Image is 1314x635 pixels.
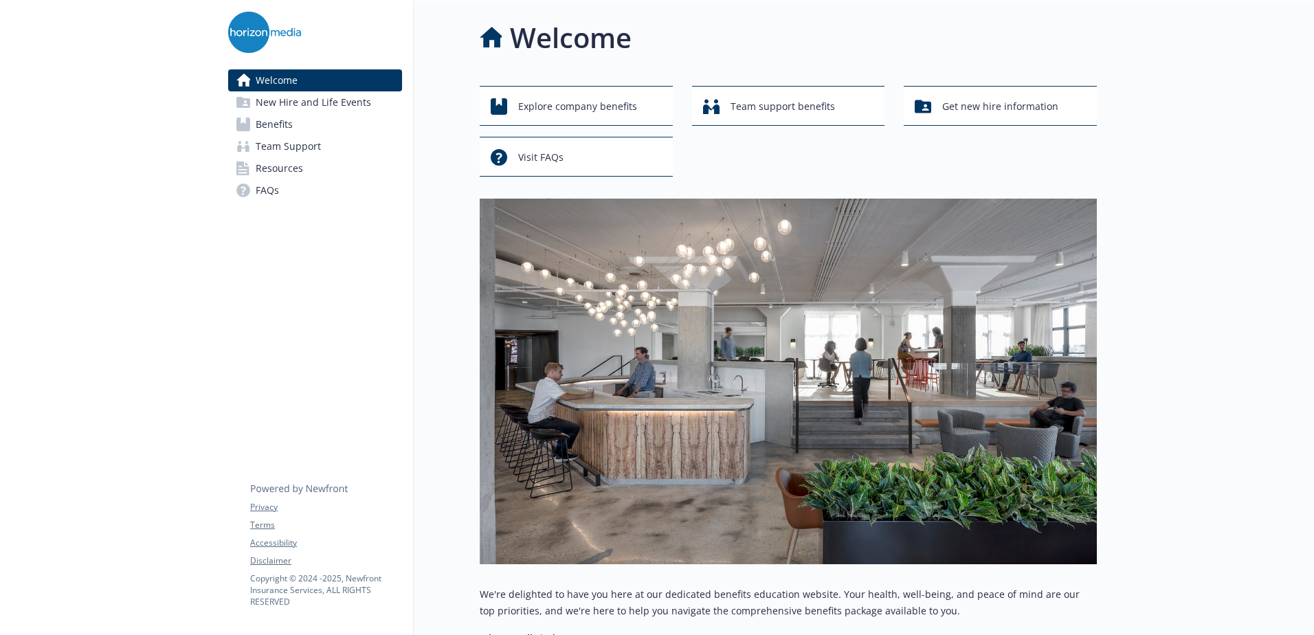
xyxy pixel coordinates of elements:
[480,137,673,177] button: Visit FAQs
[228,91,402,113] a: New Hire and Life Events
[228,157,402,179] a: Resources
[942,93,1058,120] span: Get new hire information
[256,91,371,113] span: New Hire and Life Events
[250,537,401,549] a: Accessibility
[904,86,1097,126] button: Get new hire information
[250,501,401,513] a: Privacy
[256,135,321,157] span: Team Support
[228,179,402,201] a: FAQs
[256,179,279,201] span: FAQs
[256,69,298,91] span: Welcome
[228,135,402,157] a: Team Support
[228,113,402,135] a: Benefits
[480,199,1097,564] img: overview page banner
[518,93,637,120] span: Explore company benefits
[692,86,885,126] button: Team support benefits
[256,157,303,179] span: Resources
[256,113,293,135] span: Benefits
[228,69,402,91] a: Welcome
[731,93,835,120] span: Team support benefits
[250,555,401,567] a: Disclaimer
[480,586,1097,619] p: We're delighted to have you here at our dedicated benefits education website. Your health, well-b...
[518,144,564,170] span: Visit FAQs
[250,572,401,608] p: Copyright © 2024 - 2025 , Newfront Insurance Services, ALL RIGHTS RESERVED
[250,519,401,531] a: Terms
[480,86,673,126] button: Explore company benefits
[510,17,632,58] h1: Welcome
